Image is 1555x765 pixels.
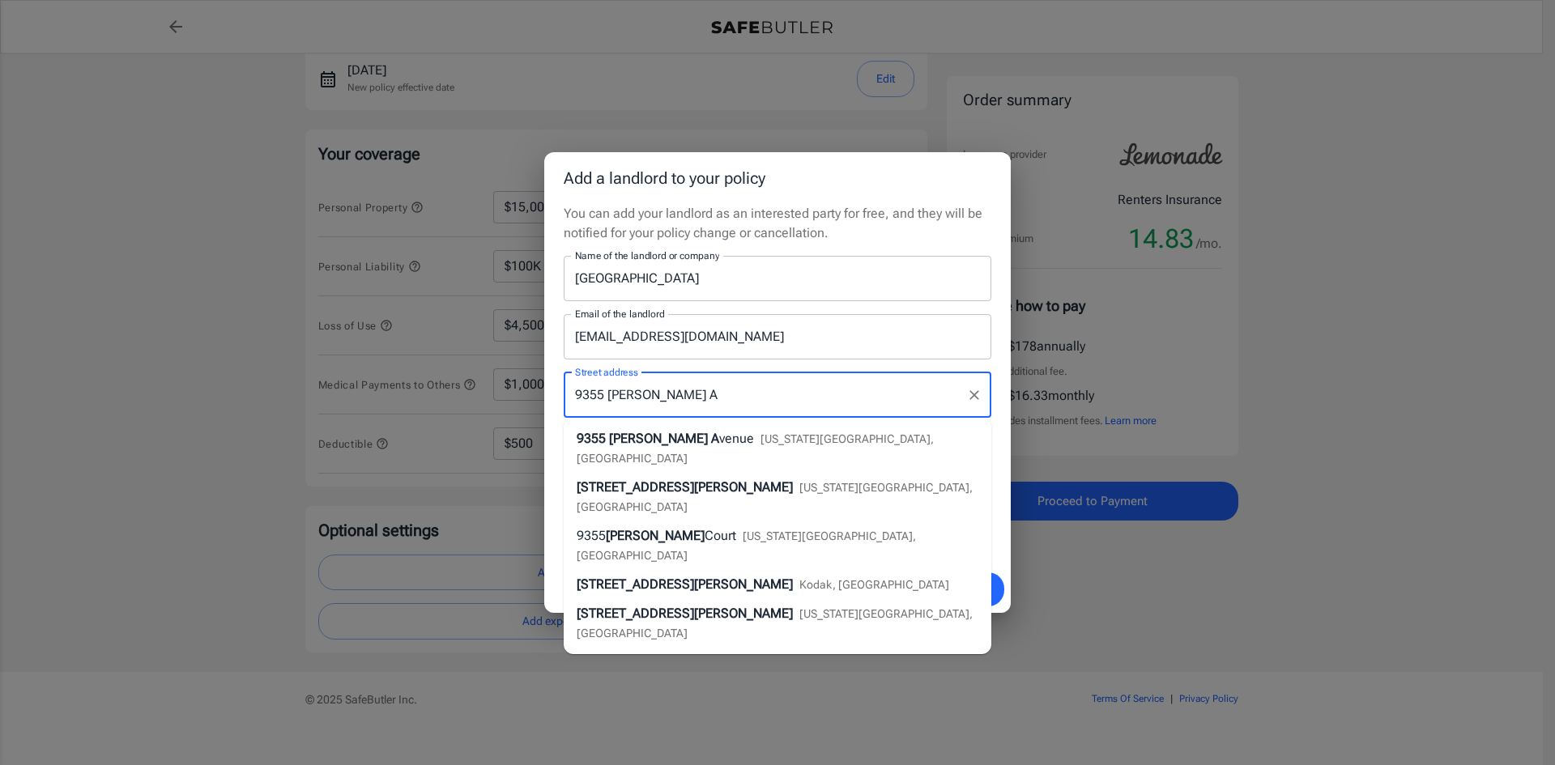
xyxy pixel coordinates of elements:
p: You can add your landlord as an interested party for free, and they will be notified for your pol... [564,204,991,243]
label: Street address [575,365,638,379]
span: 9355 [577,528,606,543]
h2: Add a landlord to your policy [544,152,1011,204]
span: Kodak, [GEOGRAPHIC_DATA] [799,578,949,591]
span: Court [705,528,736,543]
span: [STREET_ADDRESS][PERSON_NAME] [577,606,793,621]
span: 9355 [577,431,606,446]
span: [PERSON_NAME] [606,528,705,543]
span: venue [719,431,754,446]
span: [PERSON_NAME] A [609,431,719,446]
label: Email of the landlord [575,307,664,321]
span: [STREET_ADDRESS][PERSON_NAME] [577,479,793,495]
button: Clear [963,384,986,406]
label: Name of the landlord or company [575,249,719,262]
span: [US_STATE][GEOGRAPHIC_DATA], [GEOGRAPHIC_DATA] [577,529,916,562]
span: [STREET_ADDRESS][PERSON_NAME] [577,576,793,592]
